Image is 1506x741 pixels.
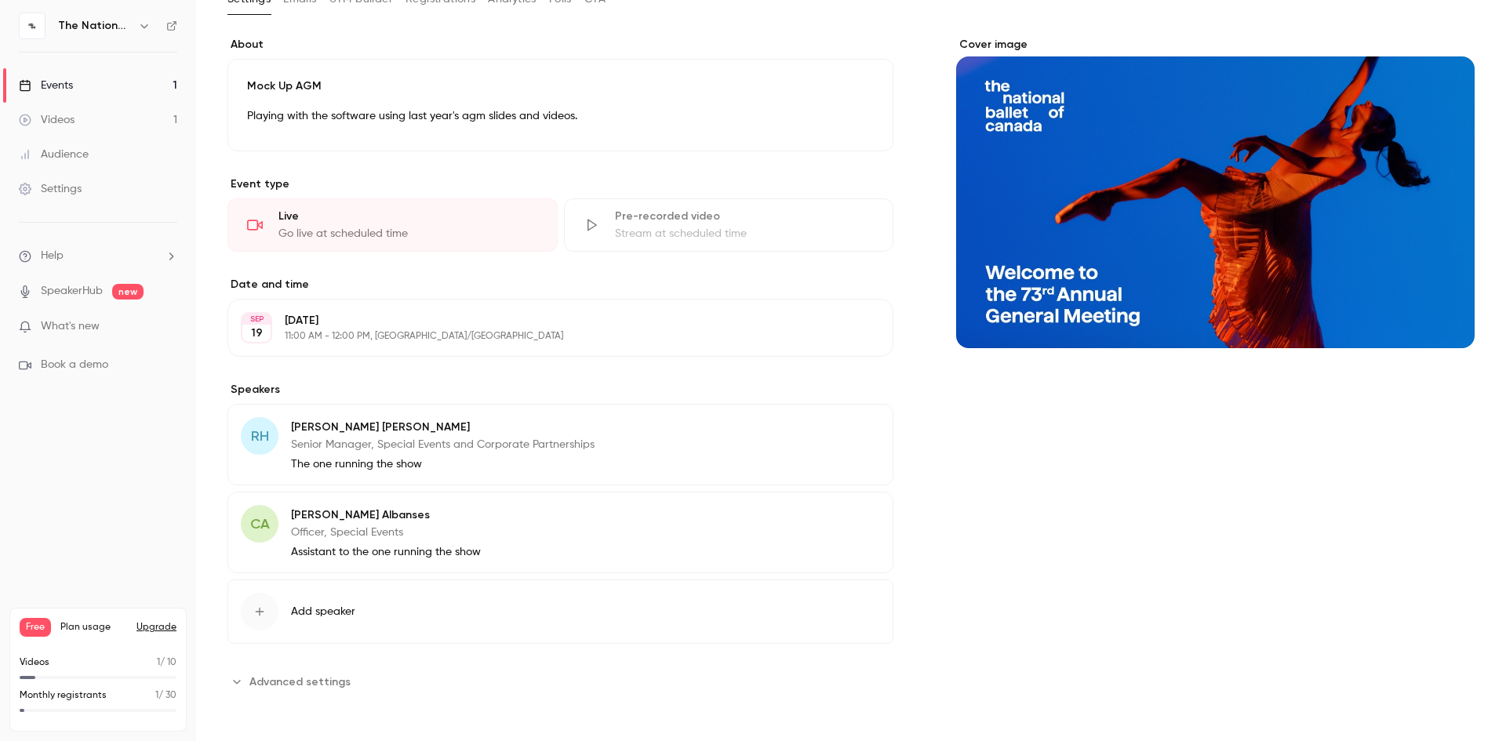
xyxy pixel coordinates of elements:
[60,621,127,634] span: Plan usage
[615,209,875,224] div: Pre-recorded video
[136,621,176,634] button: Upgrade
[227,198,558,252] div: LiveGo live at scheduled time
[58,18,132,34] h6: The National Ballet of Canada
[227,277,893,292] label: Date and time
[291,456,595,472] p: The one running the show
[291,544,481,560] p: Assistant to the one running the show
[278,209,538,224] div: Live
[291,525,481,540] p: Officer, Special Events
[19,112,75,128] div: Videos
[250,514,270,535] span: CA
[227,669,893,694] section: Advanced settings
[251,325,263,341] p: 19
[19,147,89,162] div: Audience
[227,492,893,573] div: CA[PERSON_NAME] AlbansesOfficer, Special EventsAssistant to the one running the show
[291,507,481,523] p: [PERSON_NAME] Albanses
[615,226,875,242] div: Stream at scheduled time
[291,604,355,619] span: Add speaker
[227,669,360,694] button: Advanced settings
[20,688,107,703] p: Monthly registrants
[41,283,103,300] a: SpeakerHub
[278,226,538,242] div: Go live at scheduled time
[157,656,176,670] p: / 10
[564,198,894,252] div: Pre-recorded videoStream at scheduled time
[157,658,160,667] span: 1
[285,330,810,343] p: 11:00 AM - 12:00 PM, [GEOGRAPHIC_DATA]/[GEOGRAPHIC_DATA]
[249,674,351,690] span: Advanced settings
[155,688,176,703] p: / 30
[291,437,595,452] p: Senior Manager, Special Events and Corporate Partnerships
[291,420,595,435] p: [PERSON_NAME] [PERSON_NAME]
[242,314,271,325] div: SEP
[19,181,82,197] div: Settings
[20,656,49,670] p: Videos
[247,78,874,94] p: Mock Up AGM
[112,284,144,300] span: new
[956,37,1475,348] section: Cover image
[247,107,874,125] p: Playing with the software using last year's agm slides and videos.
[20,618,51,637] span: Free
[19,248,177,264] li: help-dropdown-opener
[285,313,810,329] p: [DATE]
[20,13,45,38] img: The National Ballet of Canada
[227,404,893,485] div: RH[PERSON_NAME] [PERSON_NAME]Senior Manager, Special Events and Corporate PartnershipsThe one run...
[956,37,1475,53] label: Cover image
[251,426,269,447] span: RH
[227,382,893,398] label: Speakers
[227,37,893,53] label: About
[19,78,73,93] div: Events
[227,176,893,192] p: Event type
[155,691,158,700] span: 1
[41,248,64,264] span: Help
[41,318,100,335] span: What's new
[227,579,893,644] button: Add speaker
[41,357,108,373] span: Book a demo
